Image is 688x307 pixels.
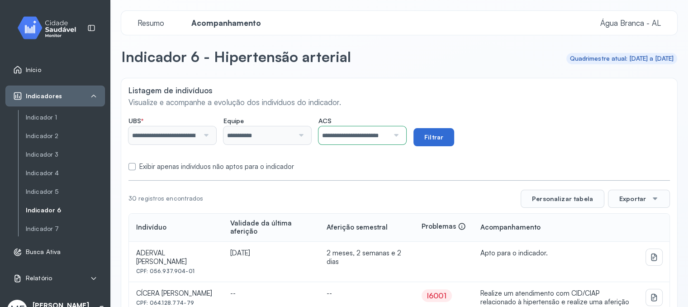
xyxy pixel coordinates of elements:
[318,117,332,125] span: ACS
[26,168,105,179] a: Indicador 4
[121,48,351,66] p: Indicador 6 - Hipertensão arterial
[26,186,105,197] a: Indicador 5
[223,117,244,125] span: Equipe
[480,223,541,232] div: Acompanhamento
[26,132,105,140] a: Indicador 2
[26,225,105,233] a: Indicador 7
[9,14,91,41] img: monitor.svg
[13,65,97,74] a: Início
[26,274,52,282] span: Relatório
[136,249,216,266] div: ADERVAL [PERSON_NAME]
[413,128,454,146] button: Filtrar
[128,19,173,28] a: Resumo
[139,163,294,171] label: Exibir apenas indivíduos não aptos para o indicador
[26,66,41,74] span: Início
[26,149,105,160] a: Indicador 3
[427,291,446,300] div: I6001
[327,289,407,298] div: --
[136,300,216,306] div: CPF: 064.128.774-79
[521,190,604,208] button: Personalizar tabela
[26,112,105,123] a: Indicador 1
[26,248,61,256] span: Busca Ativa
[327,223,388,232] div: Aferição semestral
[26,205,105,216] a: Indicador 6
[128,117,143,125] span: UBS
[136,268,216,274] div: CPF: 056.937.904-01
[26,114,105,121] a: Indicador 1
[608,190,670,208] button: Exportar
[128,195,203,202] div: 30 registros encontrados
[600,18,661,28] span: Água Branca - AL
[230,219,312,236] div: Validade da última aferição
[26,188,105,196] a: Indicador 5
[26,223,105,235] a: Indicador 7
[422,222,466,233] div: Problemas
[26,206,105,214] a: Indicador 6
[132,18,170,28] span: Resumo
[570,55,674,62] div: Quadrimestre atual: [DATE] a [DATE]
[13,248,97,257] a: Busca Ativa
[26,151,105,158] a: Indicador 3
[26,130,105,142] a: Indicador 2
[186,18,266,28] span: Acompanhamento
[230,249,312,258] div: [DATE]
[128,86,670,95] p: Listagem de indivíduos
[26,92,62,100] span: Indicadores
[480,249,631,258] div: Apto para o indicador.
[230,289,312,298] div: --
[327,249,407,266] div: 2 meses, 2 semanas e 2 dias
[128,97,670,107] p: Visualize e acompanhe a evolução dos indivíduos do indicador.
[136,223,166,232] div: Indivíduo
[182,19,270,28] a: Acompanhamento
[136,289,216,298] div: CÍCERA [PERSON_NAME]
[26,169,105,177] a: Indicador 4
